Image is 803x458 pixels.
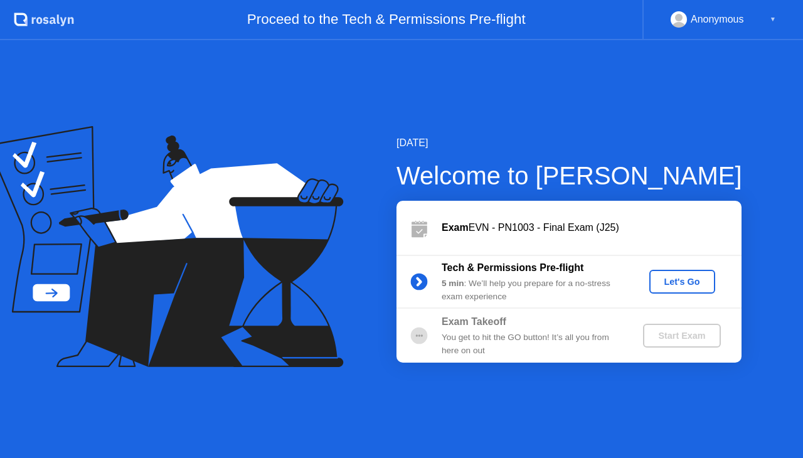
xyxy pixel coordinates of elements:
[649,270,715,294] button: Let's Go
[442,220,742,235] div: EVN - PN1003 - Final Exam (J25)
[770,11,776,28] div: ▼
[442,316,506,327] b: Exam Takeoff
[648,331,715,341] div: Start Exam
[396,157,742,194] div: Welcome to [PERSON_NAME]
[654,277,710,287] div: Let's Go
[442,279,464,288] b: 5 min
[442,222,469,233] b: Exam
[643,324,720,348] button: Start Exam
[442,331,622,357] div: You get to hit the GO button! It’s all you from here on out
[691,11,744,28] div: Anonymous
[442,262,583,273] b: Tech & Permissions Pre-flight
[396,136,742,151] div: [DATE]
[442,277,622,303] div: : We’ll help you prepare for a no-stress exam experience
